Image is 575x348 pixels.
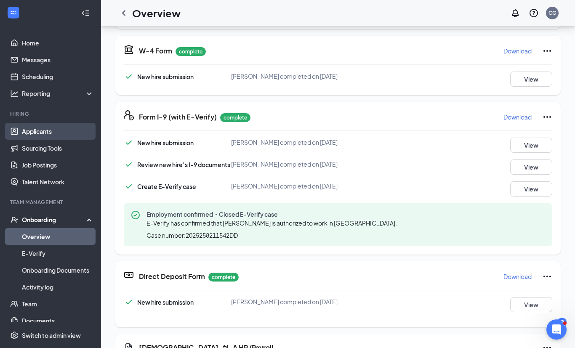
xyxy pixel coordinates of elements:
[10,89,19,98] svg: Analysis
[176,47,206,56] p: complete
[22,157,94,173] a: Job Postings
[22,228,94,245] a: Overview
[22,123,94,140] a: Applicants
[22,262,94,279] a: Onboarding Documents
[81,9,90,17] svg: Collapse
[503,270,532,283] button: Download
[557,318,567,325] div: 98
[137,161,230,168] span: Review new hire’s I-9 documents
[529,8,539,18] svg: QuestionInfo
[9,8,18,17] svg: WorkstreamLogo
[22,68,94,85] a: Scheduling
[137,73,194,80] span: New hire submission
[542,271,552,282] svg: Ellipses
[10,215,19,224] svg: UserCheck
[22,140,94,157] a: Sourcing Tools
[220,113,250,122] p: complete
[510,72,552,87] button: View
[503,110,532,124] button: Download
[510,138,552,153] button: View
[146,210,400,218] span: Employment confirmed・Closed E-Verify case
[22,89,94,98] div: Reporting
[503,113,532,121] p: Download
[503,44,532,58] button: Download
[10,110,92,117] div: Hiring
[548,9,556,16] div: CG
[231,298,338,305] span: [PERSON_NAME] completed on [DATE]
[137,139,194,146] span: New hire submission
[124,159,134,170] svg: Checkmark
[137,183,196,190] span: Create E-Verify case
[231,160,338,168] span: [PERSON_NAME] completed on [DATE]
[139,46,172,56] h5: W-4 Form
[10,199,92,206] div: Team Management
[146,231,238,239] span: Case number: 2025258211542DD
[22,312,94,329] a: Documents
[231,182,338,190] span: [PERSON_NAME] completed on [DATE]
[231,138,338,146] span: [PERSON_NAME] completed on [DATE]
[208,273,239,282] p: complete
[510,159,552,175] button: View
[124,138,134,148] svg: Checkmark
[542,46,552,56] svg: Ellipses
[542,112,552,122] svg: Ellipses
[22,245,94,262] a: E-Verify
[139,112,217,122] h5: Form I-9 (with E-Verify)
[146,219,397,227] span: E-Verify has confirmed that [PERSON_NAME] is authorized to work in [GEOGRAPHIC_DATA].
[22,173,94,190] a: Talent Network
[124,297,134,307] svg: Checkmark
[124,110,134,120] svg: FormI9EVerifyIcon
[124,181,134,191] svg: Checkmark
[124,44,134,54] svg: TaxGovernmentIcon
[503,272,532,281] p: Download
[137,298,194,306] span: New hire submission
[132,6,181,20] h1: Overview
[510,181,552,197] button: View
[231,72,338,80] span: [PERSON_NAME] completed on [DATE]
[119,8,129,18] svg: ChevronLeft
[10,331,19,340] svg: Settings
[503,47,532,55] p: Download
[130,210,141,220] svg: CheckmarkCircle
[22,295,94,312] a: Team
[22,215,87,224] div: Onboarding
[22,331,81,340] div: Switch to admin view
[510,8,520,18] svg: Notifications
[124,270,134,280] svg: DirectDepositIcon
[22,279,94,295] a: Activity log
[546,319,567,340] iframe: Intercom live chat
[124,72,134,82] svg: Checkmark
[510,297,552,312] button: View
[139,272,205,281] h5: Direct Deposit Form
[22,35,94,51] a: Home
[22,51,94,68] a: Messages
